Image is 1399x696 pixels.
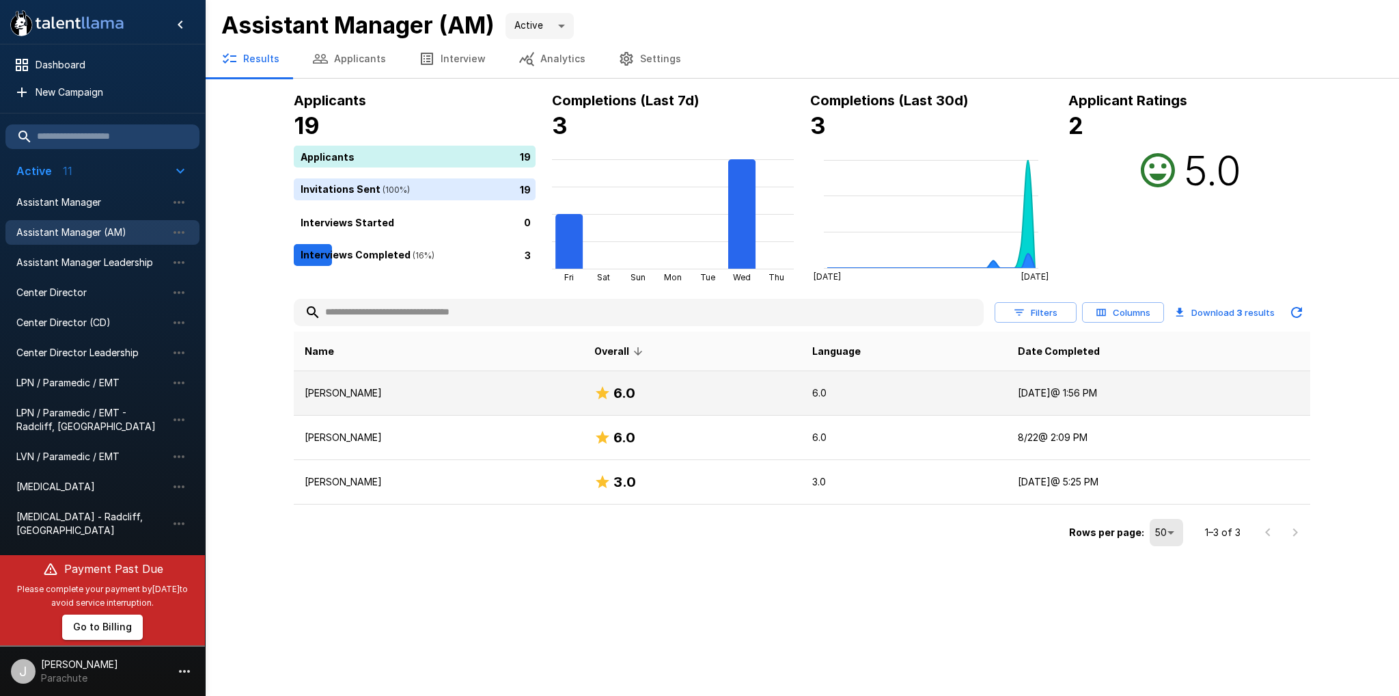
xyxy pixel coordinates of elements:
[1007,416,1310,460] td: 8/22 @ 2:09 PM
[1018,343,1100,360] span: Date Completed
[1068,111,1083,139] b: 2
[564,272,574,282] tspan: Fri
[402,40,502,78] button: Interview
[664,272,682,282] tspan: Mon
[502,40,602,78] button: Analytics
[525,247,531,262] p: 3
[613,382,635,404] h6: 6.0
[294,111,320,139] b: 19
[524,215,531,229] p: 0
[1007,460,1310,505] td: [DATE] @ 5:25 PM
[812,475,996,489] p: 3.0
[221,11,495,39] b: Assistant Manager (AM)
[733,272,751,282] tspan: Wed
[995,302,1077,323] button: Filters
[294,92,366,109] b: Applicants
[305,475,572,489] p: [PERSON_NAME]
[597,272,610,282] tspan: Sat
[613,471,636,493] h6: 3.0
[594,343,647,360] span: Overall
[296,40,402,78] button: Applicants
[814,271,841,282] tspan: [DATE]
[552,92,699,109] b: Completions (Last 7d)
[505,13,574,39] div: Active
[205,40,296,78] button: Results
[1236,307,1243,318] b: 3
[1007,371,1310,416] td: [DATE] @ 1:56 PM
[768,272,784,282] tspan: Thu
[810,92,969,109] b: Completions (Last 30d)
[1082,302,1164,323] button: Columns
[1283,299,1310,326] button: Updated Today - 11:30 AM
[700,272,715,282] tspan: Tue
[613,427,635,449] h6: 6.0
[305,386,572,400] p: [PERSON_NAME]
[552,111,568,139] b: 3
[1205,526,1241,539] p: 1–3 of 3
[812,386,996,400] p: 6.0
[305,343,334,360] span: Name
[812,431,996,444] p: 6.0
[520,149,531,163] p: 19
[812,343,861,360] span: Language
[520,182,531,196] p: 19
[1184,146,1241,195] h2: 5.0
[1068,92,1187,109] b: Applicant Ratings
[631,272,646,282] tspan: Sun
[1169,299,1280,326] button: Download 3 results
[810,111,826,139] b: 3
[1069,526,1144,539] p: Rows per page:
[305,431,572,444] p: [PERSON_NAME]
[1021,271,1049,282] tspan: [DATE]
[602,40,697,78] button: Settings
[1150,519,1183,546] div: 50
